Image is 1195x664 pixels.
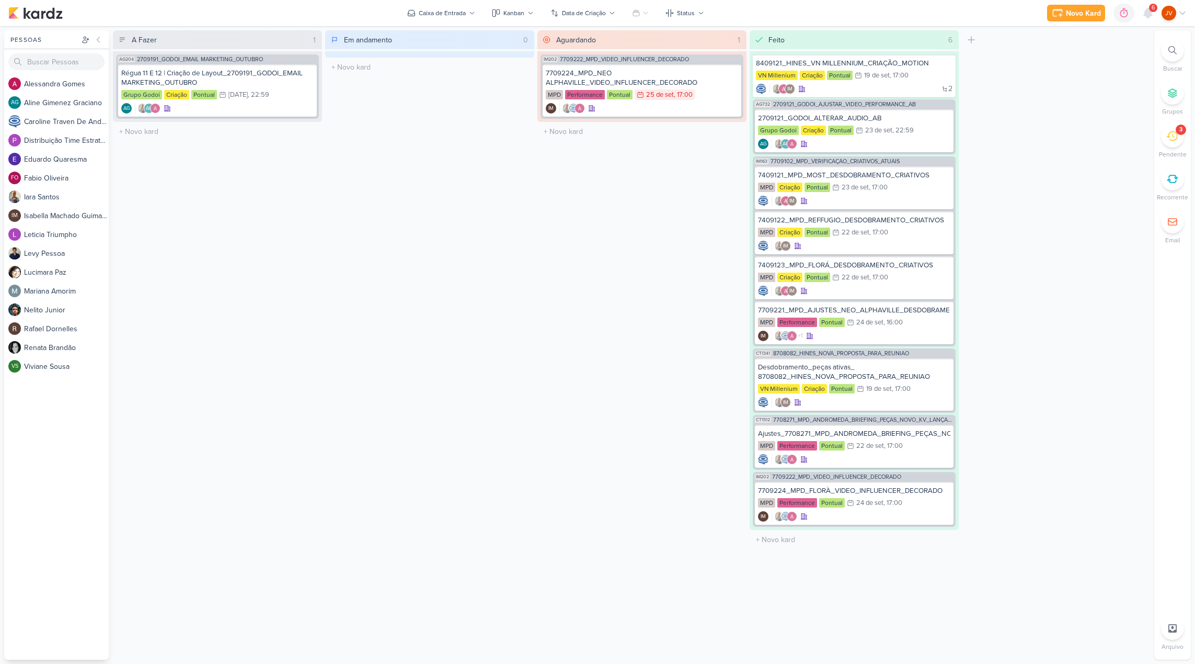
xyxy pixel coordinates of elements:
img: Iara Santos [772,84,783,94]
img: Caroline Traven De Andrade [8,115,21,128]
img: Caroline Traven De Andrade [756,84,766,94]
div: 7709221_MPD_AJUSTES_NEO_ALPHAVILLE_DESDOBRAMENTO_DE_PEÇAS [758,306,950,315]
div: C a r o l i n e T r a v e n D e A n d r a d e [24,116,109,127]
img: Alessandra Gomes [574,103,585,114]
img: Eduardo Quaresma [8,153,21,165]
p: IM [789,289,795,294]
div: Criador(a): Caroline Traven De Andrade [758,397,768,408]
p: AG [11,100,19,106]
img: Caroline Traven De Andrade [758,454,768,465]
div: Colaboradores: Iara Santos, Isabella Machado Guimarães [772,397,791,408]
div: 22 de set [842,229,869,236]
div: MPD [546,90,563,99]
img: kardz.app [8,7,63,19]
p: AG [783,142,789,147]
div: Pontual [607,90,633,99]
div: 3 [1179,126,1182,134]
div: Colaboradores: Iara Santos, Isabella Machado Guimarães [772,241,791,251]
div: Criação [800,71,825,80]
span: 2709191_GODOI_EMAIL MARKETING_OUTUBRO [137,57,263,62]
img: Iara Santos [774,331,785,341]
div: Pontual [805,228,830,237]
img: Alessandra Gomes [787,454,797,465]
div: Criação [164,90,189,99]
span: 7709222_MPD_VIDEO_INFLUENCER_DECORADO [772,474,901,480]
div: Fabio Oliveira [8,172,21,184]
p: VS [12,364,18,369]
div: 7409122_MPD_REFFUGIO_DESDOBRAMENTO_CRIATIVOS [758,216,950,225]
div: Colaboradores: Iara Santos, Alessandra Gomes, Isabella Machado Guimarães [772,196,797,206]
img: Leticia Triumpho [8,228,21,241]
div: Criador(a): Caroline Traven De Andrade [758,241,768,251]
div: , 17:00 [869,184,888,191]
div: Ajustes_7708271_MPD_ANDROMEDA_BRIEFING_PEÇAS_NOVO_KV_LANÇAMENTO_v3 [758,429,950,438]
div: Pessoas [8,35,79,44]
div: 6 [944,35,957,46]
div: Pontual [805,183,830,192]
img: Levy Pessoa [8,247,21,260]
div: 1 [309,35,320,46]
div: Aline Gimenez Graciano [780,139,791,149]
img: Lucimara Paz [8,266,21,278]
div: Colaboradores: Iara Santos, Caroline Traven De Andrade, Alessandra Gomes, Isabella Machado Guimarães [772,331,803,341]
p: IM [783,244,788,249]
div: Aline Gimenez Graciano [144,103,154,114]
img: Alessandra Gomes [780,196,791,206]
span: AG732 [755,102,771,107]
div: Criador(a): Caroline Traven De Andrade [758,196,768,206]
div: 22 de set [856,443,884,449]
div: MPD [758,498,775,508]
span: 7709102_MPD_VERIFICAÇÃO_CRIATIVOS_ATUAIS [771,159,900,164]
img: Renata Brandão [8,341,21,354]
div: Colaboradores: Iara Santos, Aline Gimenez Graciano, Alessandra Gomes [772,139,797,149]
div: F a b i o O l i v e i r a [24,173,109,184]
div: L e t i c i a T r i u m p h o [24,229,109,240]
div: R e n a t a B r a n d ã o [24,342,109,353]
div: Criador(a): Caroline Traven De Andrade [758,286,768,296]
img: Iara Santos [774,454,785,465]
input: + Novo kard [327,60,532,75]
div: , 16:00 [883,319,903,326]
div: 7409121_MPD_MOST_DESDOBRAMENTO_CRIATIVOS [758,171,950,180]
img: Alessandra Gomes [8,77,21,90]
div: Pontual [819,441,845,451]
div: 19 de set [866,386,892,392]
div: 24 de set [856,500,883,507]
img: Alessandra Gomes [778,84,789,94]
p: IM [761,334,766,339]
span: +1 [797,332,803,340]
img: Rafael Dornelles [8,322,21,335]
div: E d u a r d o Q u a r e s m a [24,154,109,165]
div: 8409121_HINES_VN MILLENNIUM_CRIAÇÃO_MOTION [756,59,952,68]
p: IM [787,87,792,92]
div: Criação [777,183,802,192]
p: Pendente [1159,150,1187,159]
div: Desdobramento_peças ativas_ 8708082_HINES_NOVA_PROPOSTA_PARA_REUNIAO [758,363,950,381]
span: CT1512 [755,417,771,423]
img: Caroline Traven De Andrade [780,511,791,522]
img: Mariana Amorim [8,285,21,297]
img: Alessandra Gomes [780,286,791,296]
div: Criação [777,273,802,282]
span: AG204 [118,57,135,62]
span: 8708082_HINES_NOVA_PROPOSTA_PARA_REUNIAO [773,351,909,356]
div: 23 de set [842,184,869,191]
img: Iara Santos [774,196,785,206]
img: Iara Santos [137,103,148,114]
input: + Novo kard [115,124,320,139]
p: IM [789,199,795,204]
div: Pontual [191,90,217,99]
div: Isabella Machado Guimarães [780,397,791,408]
img: Iara Santos [774,511,785,522]
div: Joney Viana [1162,6,1176,20]
div: I s a b e l l a M a c h a d o G u i m a r ã e s [24,210,109,221]
div: Criação [777,228,802,237]
div: Colaboradores: Iara Santos, Caroline Traven De Andrade, Alessandra Gomes [772,454,797,465]
div: , 17:00 [890,72,909,79]
p: AG [123,106,130,111]
div: 1 [733,35,744,46]
div: Criador(a): Isabella Machado Guimarães [758,511,768,522]
div: D i s t r i b u i ç ã o T i m e E s t r a t é g i c o [24,135,109,146]
p: Recorrente [1157,193,1188,202]
img: Caroline Traven De Andrade [758,286,768,296]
